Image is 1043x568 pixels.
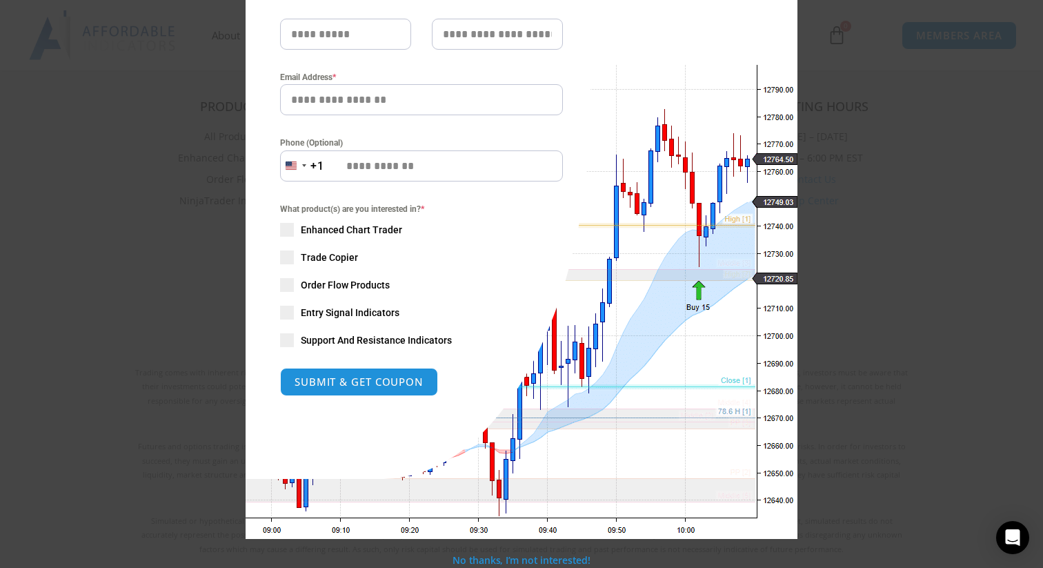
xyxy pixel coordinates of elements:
label: Phone (Optional) [280,136,563,150]
a: No thanks, I’m not interested! [453,554,590,567]
label: Enhanced Chart Trader [280,223,563,237]
label: Order Flow Products [280,278,563,292]
span: What product(s) are you interested in? [280,202,563,216]
label: Email Address [280,70,563,84]
span: Order Flow Products [301,278,390,292]
span: Support And Resistance Indicators [301,333,452,347]
span: Trade Copier [301,251,358,264]
div: +1 [310,157,324,175]
button: Selected country [280,150,324,182]
button: SUBMIT & GET COUPON [280,368,438,396]
label: Entry Signal Indicators [280,306,563,320]
span: Enhanced Chart Trader [301,223,402,237]
span: Entry Signal Indicators [301,306,399,320]
label: Trade Copier [280,251,563,264]
label: Support And Resistance Indicators [280,333,563,347]
div: Open Intercom Messenger [996,521,1029,554]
